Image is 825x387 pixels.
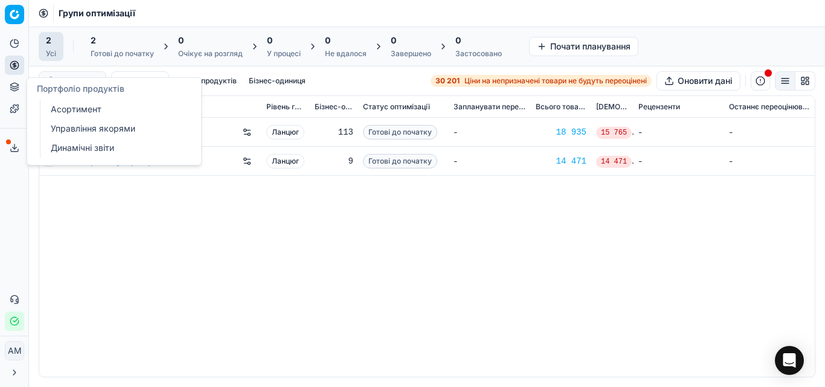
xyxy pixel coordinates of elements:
[454,102,542,111] font: Запланувати переоцінку
[638,156,642,166] font: -
[267,35,272,45] font: 0
[91,35,96,45] font: 2
[775,346,804,375] div: Відкрити Intercom Messenger
[59,7,135,19] nav: хлібні крихти
[729,156,733,166] font: -
[59,7,135,19] span: Групи оптимізації
[51,104,101,114] font: Асортимент
[529,37,638,56] button: Почати планування
[61,156,172,166] font: Кластер 2 “Супермаркет”
[272,156,299,165] font: Ланцюг
[391,49,431,58] font: Завершено
[556,156,586,166] font: 14 471
[132,75,161,86] font: Фільтр
[536,155,586,167] a: 14 471
[325,49,367,58] font: Не вдалося
[37,83,124,94] font: Портфоліо продуктів
[455,49,502,58] font: Застосовано
[61,75,98,87] input: Пошук
[601,158,627,166] font: 14 471
[46,101,187,118] a: Асортимент
[638,127,642,137] font: -
[46,120,187,137] a: Управління якорями
[435,76,460,85] font: 30 201
[46,139,187,156] a: Динамічні звіти
[338,127,353,137] font: 113
[178,35,184,45] font: 0
[266,102,312,111] font: Рівень групи
[368,156,432,165] font: Готові до початку
[315,102,371,111] font: Бізнес-одиниця
[596,102,679,111] font: [DEMOGRAPHIC_DATA]
[91,49,154,58] font: Готові до початку
[244,74,310,88] button: Бізнес-одиниця
[368,127,432,136] font: Готові до початку
[556,127,586,137] font: 18 935
[454,156,457,166] font: -
[111,71,169,91] button: Фільтр
[536,126,586,138] a: 18 935
[638,102,680,111] font: Рецензенти
[431,75,652,87] a: 30 201Ціни на непризначені товари не будуть переоцінені
[272,127,299,136] font: Ланцюг
[455,35,461,45] font: 0
[51,123,135,133] font: Управління якорями
[249,76,306,85] font: Бізнес-одиниця
[729,127,733,137] font: -
[8,345,22,356] font: АМ
[601,129,627,137] font: 15 765
[46,49,56,58] font: Усі
[51,142,114,153] font: Динамічні звіти
[325,35,330,45] font: 0
[656,71,740,91] button: Оновити дані
[46,35,51,45] font: 2
[729,102,820,111] font: Останнє переоцінювання
[678,75,733,86] font: Оновити дані
[5,341,24,360] button: АМ
[391,35,396,45] font: 0
[454,127,457,137] font: -
[178,49,243,58] font: Очікує на розгляд
[59,8,135,18] font: Групи оптимізації
[363,102,430,111] font: Статус оптимізації
[348,156,353,166] font: 9
[174,74,242,88] button: Група продуктів
[267,49,301,58] font: У процесі
[179,76,237,85] font: Група продуктів
[550,41,631,51] font: Почати планування
[464,76,647,85] font: Ціни на непризначені товари не будуть переоцінені
[536,102,589,111] font: Всього товарів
